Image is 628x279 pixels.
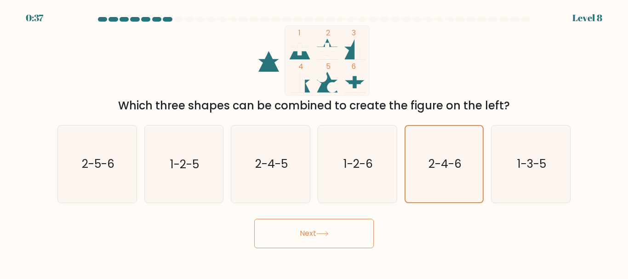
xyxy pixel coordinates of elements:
div: Level 8 [572,11,602,25]
tspan: 4 [299,61,304,72]
button: Next [254,219,374,248]
tspan: 6 [352,61,356,72]
tspan: 3 [352,28,356,38]
text: 1-3-5 [517,156,546,172]
text: 1-2-5 [170,156,199,172]
tspan: 5 [326,61,331,72]
text: 2-5-6 [81,156,114,172]
div: Which three shapes can be combined to create the figure on the left? [63,97,565,114]
text: 2-4-5 [255,156,288,172]
tspan: 1 [299,28,301,38]
text: 1-2-6 [343,156,373,172]
text: 2-4-6 [428,156,462,172]
tspan: 2 [326,28,331,38]
div: 0:37 [26,11,43,25]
